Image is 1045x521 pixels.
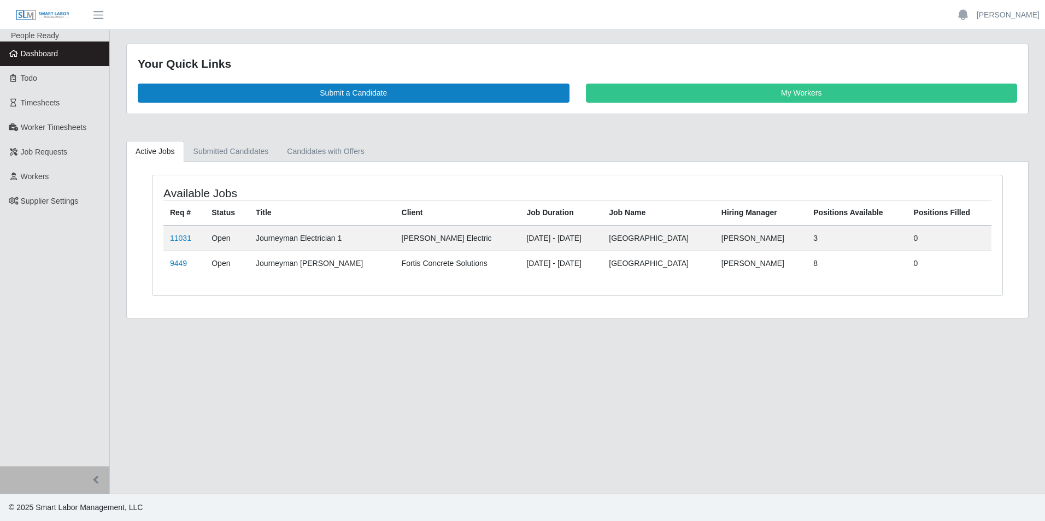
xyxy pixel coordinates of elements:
[907,200,991,226] th: Positions Filled
[395,200,520,226] th: Client
[715,200,807,226] th: Hiring Manager
[602,226,715,251] td: [GEOGRAPHIC_DATA]
[977,9,1040,21] a: [PERSON_NAME]
[9,503,143,512] span: © 2025 Smart Labor Management, LLC
[249,200,395,226] th: Title
[807,251,907,276] td: 8
[138,55,1017,73] div: Your Quick Links
[21,98,60,107] span: Timesheets
[715,226,807,251] td: [PERSON_NAME]
[278,141,373,162] a: Candidates with Offers
[126,141,184,162] a: Active Jobs
[602,251,715,276] td: [GEOGRAPHIC_DATA]
[520,226,602,251] td: [DATE] - [DATE]
[907,251,991,276] td: 0
[21,49,58,58] span: Dashboard
[520,251,602,276] td: [DATE] - [DATE]
[170,259,187,268] a: 9449
[395,251,520,276] td: Fortis Concrete Solutions
[395,226,520,251] td: [PERSON_NAME] Electric
[205,226,249,251] td: Open
[807,226,907,251] td: 3
[907,226,991,251] td: 0
[21,172,49,181] span: Workers
[138,84,570,103] a: Submit a Candidate
[807,200,907,226] th: Positions Available
[715,251,807,276] td: [PERSON_NAME]
[15,9,70,21] img: SLM Logo
[163,200,205,226] th: Req #
[21,123,86,132] span: Worker Timesheets
[520,200,602,226] th: Job Duration
[602,200,715,226] th: Job Name
[586,84,1018,103] a: My Workers
[184,141,278,162] a: Submitted Candidates
[11,31,59,40] span: People Ready
[249,251,395,276] td: Journeyman [PERSON_NAME]
[163,186,499,200] h4: Available Jobs
[21,197,79,205] span: Supplier Settings
[21,74,37,82] span: Todo
[21,147,68,156] span: Job Requests
[249,226,395,251] td: Journeyman Electrician 1
[205,251,249,276] td: Open
[205,200,249,226] th: Status
[170,234,191,242] a: 11031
